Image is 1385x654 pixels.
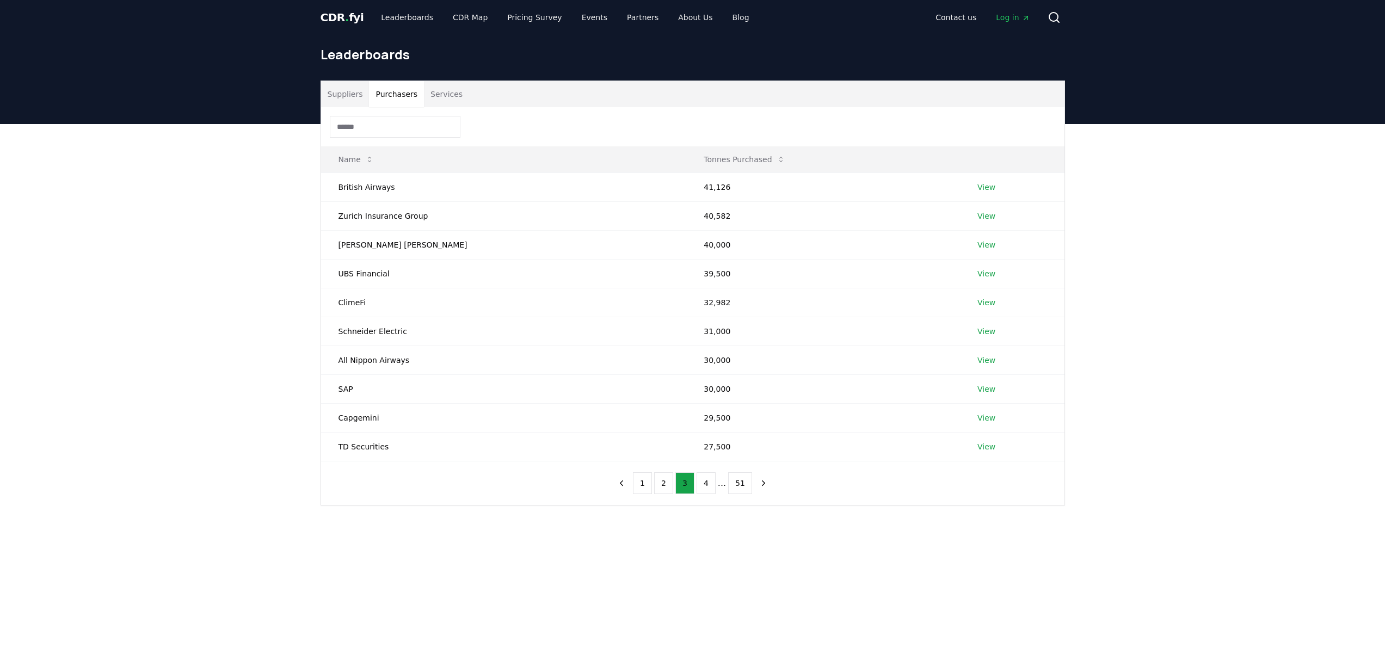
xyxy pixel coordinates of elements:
[718,477,726,490] li: ...
[612,472,631,494] button: previous page
[686,230,960,259] td: 40,000
[369,81,424,107] button: Purchasers
[686,345,960,374] td: 30,000
[321,403,687,432] td: Capgemini
[977,412,995,423] a: View
[977,384,995,394] a: View
[498,8,570,27] a: Pricing Survey
[996,12,1030,23] span: Log in
[697,472,716,494] button: 4
[321,81,370,107] button: Suppliers
[321,288,687,317] td: ClimeFi
[321,201,687,230] td: Zurich Insurance Group
[686,288,960,317] td: 32,982
[321,345,687,374] td: All Nippon Airways
[686,374,960,403] td: 30,000
[724,8,758,27] a: Blog
[372,8,758,27] nav: Main
[321,317,687,345] td: Schneider Electric
[330,149,383,170] button: Name
[927,8,1038,27] nav: Main
[573,8,616,27] a: Events
[675,472,694,494] button: 3
[977,211,995,221] a: View
[321,432,687,461] td: TD Securities
[977,441,995,452] a: View
[321,172,687,201] td: British Airways
[321,374,687,403] td: SAP
[927,8,985,27] a: Contact us
[321,46,1065,63] h1: Leaderboards
[345,11,349,24] span: .
[977,182,995,193] a: View
[372,8,442,27] a: Leaderboards
[977,268,995,279] a: View
[321,259,687,288] td: UBS Financial
[618,8,667,27] a: Partners
[977,355,995,366] a: View
[321,230,687,259] td: [PERSON_NAME] [PERSON_NAME]
[321,11,364,24] span: CDR fyi
[669,8,721,27] a: About Us
[686,201,960,230] td: 40,582
[686,172,960,201] td: 41,126
[977,326,995,337] a: View
[321,10,364,25] a: CDR.fyi
[686,317,960,345] td: 31,000
[977,297,995,308] a: View
[444,8,496,27] a: CDR Map
[987,8,1038,27] a: Log in
[977,239,995,250] a: View
[686,432,960,461] td: 27,500
[424,81,469,107] button: Services
[654,472,673,494] button: 2
[686,259,960,288] td: 39,500
[754,472,773,494] button: next page
[695,149,793,170] button: Tonnes Purchased
[686,403,960,432] td: 29,500
[728,472,752,494] button: 51
[633,472,652,494] button: 1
